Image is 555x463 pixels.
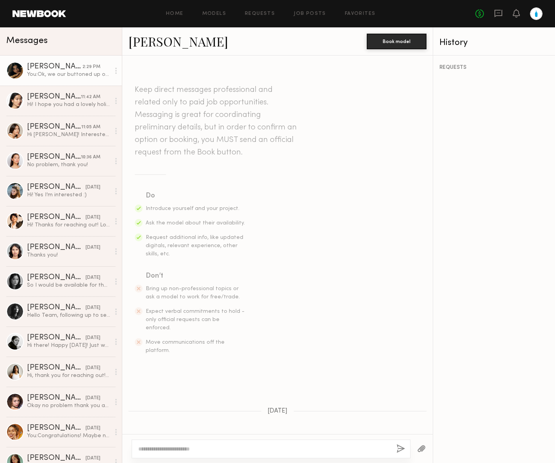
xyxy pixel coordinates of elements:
div: [PERSON_NAME] [27,214,86,221]
div: Hi there! Happy [DATE]! Just wanted to follow up on this and see if there’s was any moment. More ... [27,342,110,349]
div: [PERSON_NAME] [27,244,86,251]
div: You: Congratulations! Maybe next time, have fun [27,432,110,440]
span: Ask the model about their availability. [146,221,245,226]
div: [PERSON_NAME] [27,183,86,191]
div: [DATE] [86,184,100,191]
div: [DATE] [86,244,100,251]
div: Hello Team, following up to see if you still needed me to hold the date. [27,312,110,319]
span: Expect verbal commitments to hold - only official requests can be enforced. [146,309,244,330]
a: Book model [367,38,427,44]
div: Hi! Yes I’m interested :) [27,191,110,199]
div: No problem, thank you! [27,161,110,169]
button: Book model [367,34,427,49]
div: [PERSON_NAME] [27,394,86,402]
div: 11:05 AM [81,124,100,131]
div: [PERSON_NAME] [27,123,81,131]
div: [DATE] [86,334,100,342]
div: [DATE] [86,274,100,282]
div: REQUESTS [439,65,549,70]
div: 11:42 AM [81,93,100,101]
div: 2:29 PM [82,63,100,71]
a: Favorites [345,11,376,16]
a: Requests [245,11,275,16]
span: [DATE] [268,408,287,415]
div: History [439,38,549,47]
div: [DATE] [86,455,100,462]
div: [DATE] [86,364,100,372]
div: Hi [PERSON_NAME]! Interested and available! Let me know if $70/hrly works! [27,131,110,138]
div: Okay no problem thank you and yes next time! [27,402,110,409]
div: [DATE] [86,304,100,312]
span: Messages [6,36,48,45]
header: Keep direct messages professional and related only to paid job opportunities. Messaging is great ... [135,84,299,159]
span: Introduce yourself and your project. [146,206,239,211]
div: [PERSON_NAME] [27,424,86,432]
div: [DATE] [86,425,100,432]
span: Bring up non-professional topics or ask a model to work for free/trade. [146,286,240,300]
div: [DATE] [86,395,100,402]
div: [PERSON_NAME] [27,364,86,372]
a: Models [202,11,226,16]
a: Home [166,11,184,16]
div: [PERSON_NAME] [27,63,82,71]
div: Hi, thank you for reaching out! I love blue bottle. I am available to model for those days. My ha... [27,372,110,379]
div: [PERSON_NAME] [27,304,86,312]
a: [PERSON_NAME] [128,33,228,50]
span: Request additional info, like updated digitals, relevant experience, other skills, etc. [146,235,243,257]
a: Job Posts [294,11,326,16]
div: [PERSON_NAME] [27,153,81,161]
div: Thanks you! [27,251,110,259]
div: So I would be available for the 21st! [27,282,110,289]
div: [PERSON_NAME] [27,454,86,462]
div: [PERSON_NAME] [27,334,86,342]
div: Don’t [146,271,246,282]
div: [PERSON_NAME] [27,274,86,282]
div: 10:36 AM [81,154,100,161]
div: Hi! I hope you had a lovely holiday weekend. Thank you for letting me know there will be 2 shooti... [27,101,110,108]
div: Hi! Thanks for reaching out! Love Blue Bottle! I’m available those days, please send over details... [27,221,110,229]
div: Do [146,190,246,201]
div: [PERSON_NAME] [27,93,81,101]
div: You: Ok, we our buttoned up on our end. It'll be 2 pretty much full days or production both still... [27,71,110,78]
span: Move communications off the platform. [146,340,225,353]
div: [DATE] [86,214,100,221]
